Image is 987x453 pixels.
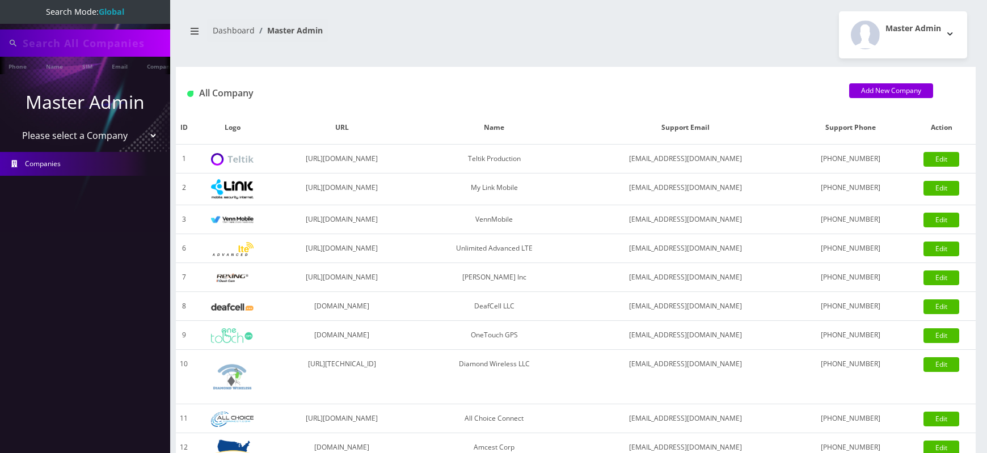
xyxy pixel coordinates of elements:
td: [PERSON_NAME] Inc [411,263,577,292]
td: [URL][DOMAIN_NAME] [273,145,411,173]
a: Edit [923,328,959,343]
td: 7 [176,263,192,292]
td: Unlimited Advanced LTE [411,234,577,263]
td: [URL][DOMAIN_NAME] [273,234,411,263]
td: [EMAIL_ADDRESS][DOMAIN_NAME] [578,234,794,263]
a: Dashboard [213,25,255,36]
td: 6 [176,234,192,263]
td: 3 [176,205,192,234]
th: Support Email [578,111,794,145]
td: 1 [176,145,192,173]
td: [PHONE_NUMBER] [794,173,908,205]
span: Search Mode: [46,6,124,17]
td: VennMobile [411,205,577,234]
td: [EMAIL_ADDRESS][DOMAIN_NAME] [578,145,794,173]
img: VennMobile [211,216,254,224]
td: Diamond Wireless LLC [411,350,577,404]
td: [PHONE_NUMBER] [794,234,908,263]
img: DeafCell LLC [211,303,254,311]
li: Master Admin [255,24,323,36]
td: [URL][DOMAIN_NAME] [273,173,411,205]
a: Name [40,57,69,74]
img: All Company [187,91,193,97]
td: [DOMAIN_NAME] [273,292,411,321]
nav: breadcrumb [184,19,567,51]
h1: All Company [187,88,832,99]
a: Edit [923,152,959,167]
td: My Link Mobile [411,173,577,205]
input: Search All Companies [23,32,167,54]
td: Teltik Production [411,145,577,173]
td: 2 [176,173,192,205]
span: Companies [25,159,61,168]
img: Diamond Wireless LLC [211,355,254,398]
a: Edit [923,299,959,314]
img: Rexing Inc [211,273,254,283]
a: Edit [923,213,959,227]
td: [EMAIL_ADDRESS][DOMAIN_NAME] [578,350,794,404]
td: [PHONE_NUMBER] [794,263,908,292]
a: Phone [3,57,32,74]
td: [PHONE_NUMBER] [794,350,908,404]
a: Add New Company [849,83,933,98]
td: [PHONE_NUMBER] [794,292,908,321]
a: Edit [923,270,959,285]
th: Logo [192,111,273,145]
td: 10 [176,350,192,404]
a: Edit [923,242,959,256]
td: [EMAIL_ADDRESS][DOMAIN_NAME] [578,404,794,433]
strong: Global [99,6,124,17]
td: [EMAIL_ADDRESS][DOMAIN_NAME] [578,205,794,234]
th: ID [176,111,192,145]
td: [URL][DOMAIN_NAME] [273,404,411,433]
td: [URL][DOMAIN_NAME] [273,205,411,234]
img: All Choice Connect [211,412,254,427]
img: Unlimited Advanced LTE [211,242,254,256]
td: All Choice Connect [411,404,577,433]
td: OneTouch GPS [411,321,577,350]
td: [EMAIL_ADDRESS][DOMAIN_NAME] [578,321,794,350]
a: Company [141,57,179,74]
td: [PHONE_NUMBER] [794,145,908,173]
td: DeafCell LLC [411,292,577,321]
th: Action [908,111,976,145]
th: Name [411,111,577,145]
a: Email [106,57,133,74]
a: Edit [923,357,959,372]
td: [EMAIL_ADDRESS][DOMAIN_NAME] [578,292,794,321]
td: 9 [176,321,192,350]
td: [DOMAIN_NAME] [273,321,411,350]
td: [PHONE_NUMBER] [794,321,908,350]
button: Master Admin [839,11,967,58]
th: URL [273,111,411,145]
td: 11 [176,404,192,433]
img: Teltik Production [211,153,254,166]
th: Support Phone [794,111,908,145]
td: [URL][DOMAIN_NAME] [273,263,411,292]
td: [PHONE_NUMBER] [794,404,908,433]
h2: Master Admin [885,24,941,33]
td: [PHONE_NUMBER] [794,205,908,234]
img: OneTouch GPS [211,328,254,343]
td: [EMAIL_ADDRESS][DOMAIN_NAME] [578,263,794,292]
a: Edit [923,412,959,426]
img: My Link Mobile [211,179,254,199]
a: Edit [923,181,959,196]
td: [EMAIL_ADDRESS][DOMAIN_NAME] [578,173,794,205]
td: [URL][TECHNICAL_ID] [273,350,411,404]
td: 8 [176,292,192,321]
a: SIM [77,57,98,74]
